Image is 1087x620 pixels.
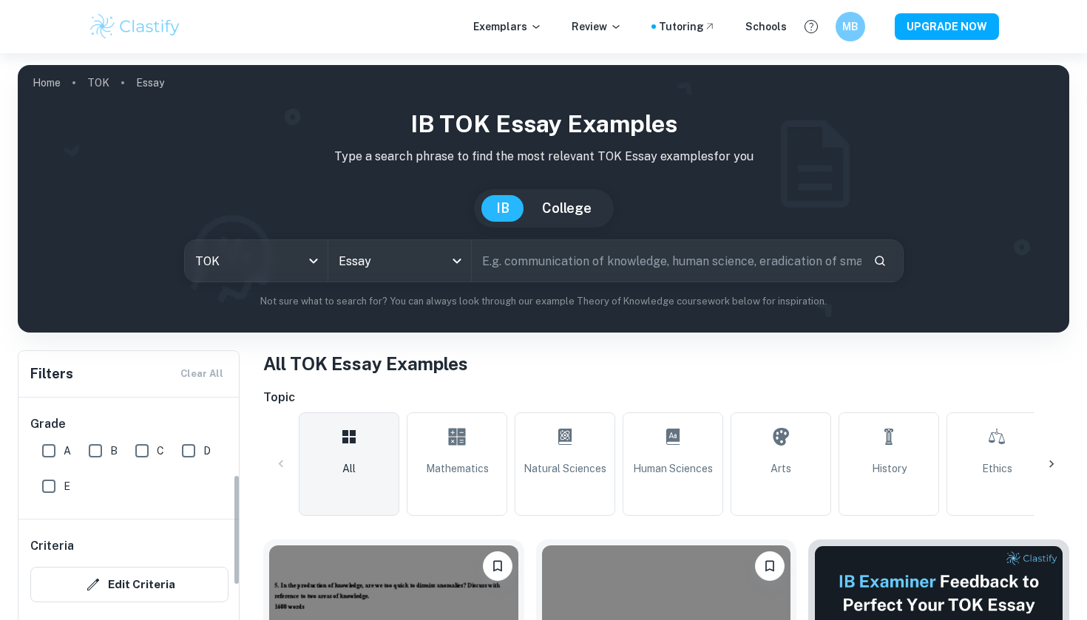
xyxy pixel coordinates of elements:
button: IB [481,195,524,222]
a: Schools [745,18,787,35]
span: Natural Sciences [524,460,606,477]
span: All [342,460,356,477]
div: TOK [185,240,328,282]
p: Exemplars [473,18,542,35]
button: Bookmark [755,551,785,581]
h6: Grade [30,415,228,433]
p: Type a search phrase to find the most relevant TOK Essay examples for you [30,148,1057,166]
button: Help and Feedback [799,14,824,39]
img: Clastify logo [88,12,182,41]
img: profile cover [18,65,1069,333]
span: D [203,443,211,459]
span: History [872,460,907,477]
span: B [110,443,118,459]
h6: Criteria [30,537,74,555]
p: Essay [136,75,164,91]
a: Home [33,72,61,93]
span: Ethics [982,460,1012,477]
button: College [527,195,606,222]
span: A [64,443,71,459]
button: UPGRADE NOW [895,13,999,40]
h6: Filters [30,364,73,384]
p: Not sure what to search for? You can always look through our example Theory of Knowledge coursewo... [30,294,1057,309]
button: Bookmark [483,551,512,581]
h1: IB TOK Essay examples [30,106,1057,142]
input: E.g. communication of knowledge, human science, eradication of smallpox... [472,240,861,282]
button: MB [836,12,865,41]
span: C [157,443,164,459]
h6: MB [842,18,859,35]
span: E [64,478,70,494]
span: Mathematics [426,460,489,477]
span: Arts [771,460,791,477]
a: TOK [87,72,109,93]
div: Essay [328,240,471,282]
a: Tutoring [659,18,716,35]
h1: All TOK Essay Examples [263,350,1069,377]
button: Edit Criteria [30,567,228,602]
button: Search [867,248,893,273]
p: Review [572,18,622,35]
span: Human Sciences [633,460,713,477]
h6: Topic [263,389,1069,406]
